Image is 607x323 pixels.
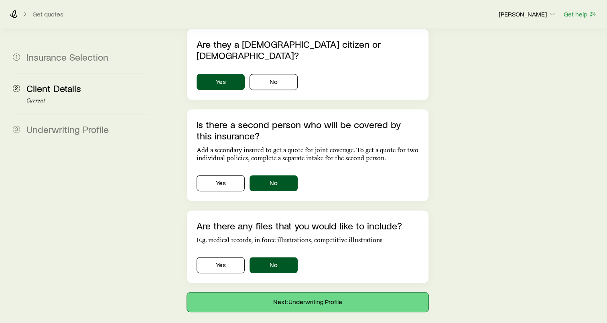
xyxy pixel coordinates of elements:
p: [PERSON_NAME] [499,10,556,18]
span: Client Details [26,82,81,94]
p: Are there any files that you would like to include? [197,220,419,231]
p: Current [26,98,148,104]
button: [PERSON_NAME] [498,10,557,19]
button: No [250,175,298,191]
p: Add a secondary insured to get a quote for joint coverage. To get a quote for two individual poli... [197,146,419,162]
p: E.g. medical records, in force illustrations, competitive illustrations [197,236,419,244]
button: Yes [197,175,245,191]
button: Yes [197,74,245,90]
span: 1 [13,53,20,61]
span: Underwriting Profile [26,123,109,135]
button: Get help [563,10,597,19]
button: No [250,257,298,273]
button: Yes [197,257,245,273]
span: 2 [13,85,20,92]
button: Get quotes [32,10,64,18]
p: Is there a second person who will be covered by this insurance? [197,119,419,141]
button: No [250,74,298,90]
span: 3 [13,126,20,133]
button: Next: Underwriting Profile [187,292,428,312]
p: Are they a [DEMOGRAPHIC_DATA] citizen or [DEMOGRAPHIC_DATA]? [197,39,419,61]
span: Insurance Selection [26,51,108,63]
